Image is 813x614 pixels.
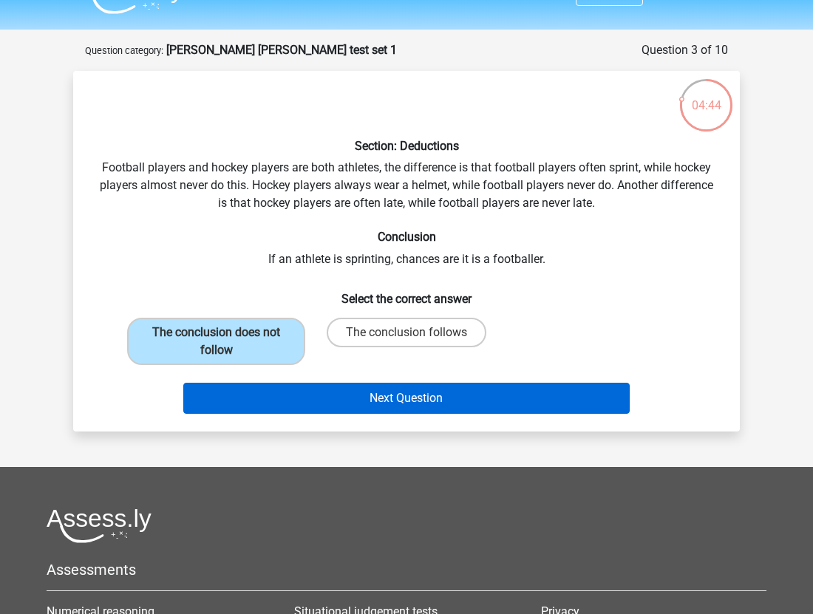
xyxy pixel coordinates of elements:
[327,318,486,347] label: The conclusion follows
[127,318,305,365] label: The conclusion does not follow
[166,43,397,57] strong: [PERSON_NAME] [PERSON_NAME] test set 1
[85,45,163,56] small: Question category:
[97,230,716,244] h6: Conclusion
[642,41,728,59] div: Question 3 of 10
[79,83,734,420] div: Football players and hockey players are both athletes, the difference is that football players of...
[47,508,152,543] img: Assessly logo
[183,383,630,414] button: Next Question
[97,139,716,153] h6: Section: Deductions
[97,280,716,306] h6: Select the correct answer
[678,78,734,115] div: 04:44
[47,561,766,579] h5: Assessments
